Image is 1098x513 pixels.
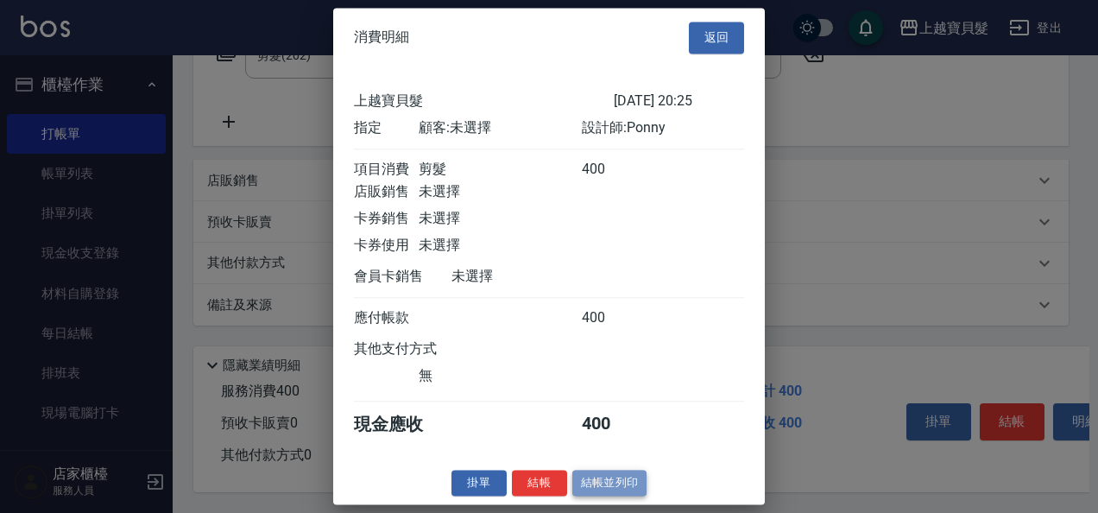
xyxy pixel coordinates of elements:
div: 上越寶貝髮 [354,92,614,111]
div: 未選擇 [419,237,581,255]
div: 未選擇 [419,210,581,228]
div: 應付帳款 [354,309,419,327]
div: 店販銷售 [354,183,419,201]
div: 未選擇 [419,183,581,201]
span: 消費明細 [354,29,409,47]
div: 未選擇 [451,268,614,286]
button: 結帳 [512,470,567,497]
div: 無 [419,367,581,385]
div: 現金應收 [354,413,451,436]
div: 指定 [354,119,419,137]
div: 其他支付方式 [354,340,484,358]
button: 掛單 [451,470,507,497]
div: 400 [582,309,647,327]
div: 400 [582,413,647,436]
div: 卡券使用 [354,237,419,255]
div: 會員卡銷售 [354,268,451,286]
div: 卡券銷售 [354,210,419,228]
div: 剪髮 [419,161,581,179]
div: [DATE] 20:25 [614,92,744,111]
div: 400 [582,161,647,179]
div: 項目消費 [354,161,419,179]
div: 設計師: Ponny [582,119,744,137]
button: 返回 [689,22,744,54]
button: 結帳並列印 [572,470,647,497]
div: 顧客: 未選擇 [419,119,581,137]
